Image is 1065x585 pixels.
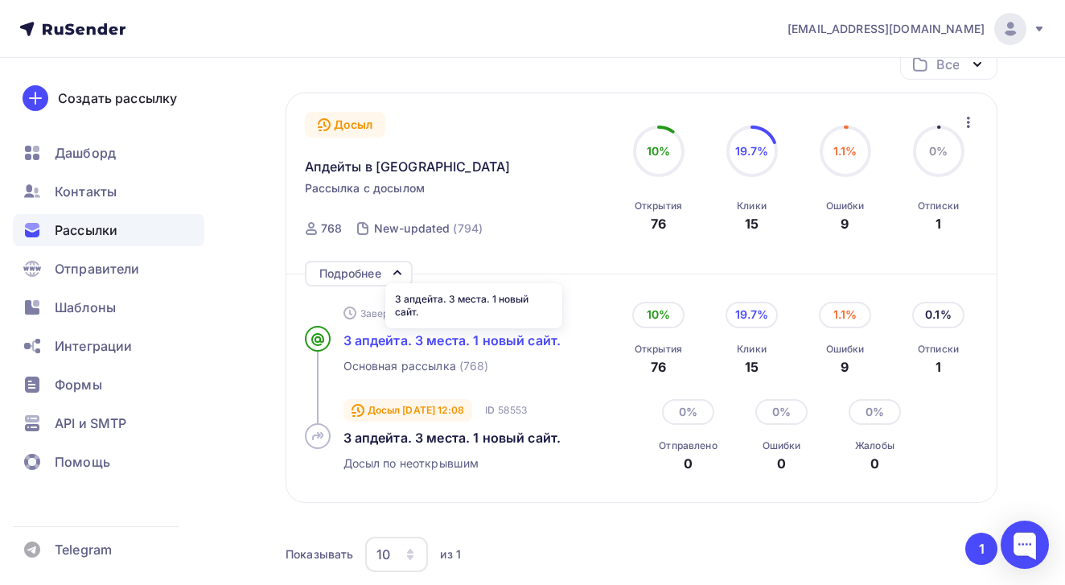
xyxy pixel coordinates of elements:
div: Показывать [286,546,353,562]
a: [EMAIL_ADDRESS][DOMAIN_NAME] [787,13,1046,45]
span: Отправители [55,259,140,278]
ul: Pagination [963,533,998,565]
div: 10% [632,302,685,328]
div: 0% [662,399,714,425]
div: Ошибки [826,200,865,212]
div: из 1 [440,546,461,562]
div: Отправлено [659,439,717,452]
div: Жалобы [855,439,894,452]
div: 1 [935,214,941,233]
div: Отписки [918,200,959,212]
button: Go to page 1 [965,533,997,565]
span: Интеграции [55,336,132,356]
span: 58553 [498,403,527,417]
div: Досыл [305,112,386,138]
span: Рассылка с досылом [305,180,426,196]
div: 10 [376,545,390,564]
div: 15 [737,357,767,377]
div: 1.1% [819,302,871,328]
a: Рассылки [13,214,204,246]
div: Клики [737,200,767,212]
div: 0.1% [912,302,964,328]
div: 1 [918,357,959,377]
a: Шаблоны [13,291,204,323]
a: Формы [13,369,204,401]
a: 3 апдейта. 3 места. 1 новый сайт. [343,428,635,447]
span: Формы [55,375,102,394]
a: 3 апдейта. 3 места. 1 новый сайт. [343,331,606,350]
div: Открытия [635,200,682,212]
span: Дашборд [55,143,116,163]
div: 19.7% [726,302,778,328]
div: Ошибки [826,343,865,356]
span: 3 апдейта. 3 места. 1 новый сайт. [343,332,561,348]
span: Рассылки [55,220,117,240]
span: 3 апдейта. 3 места. 1 новый сайт. [343,430,561,446]
div: Все [936,55,959,74]
div: 9 [826,357,865,377]
span: 1.1% [833,144,857,158]
div: 768 [321,220,342,237]
div: Клики [737,343,767,356]
a: New-updated (794) [372,216,484,241]
div: Отписки [918,343,959,356]
div: (794) [453,220,483,237]
span: Контакты [55,182,117,201]
div: Подробнее [319,264,381,283]
span: Помощь [55,452,110,472]
div: Открытия [635,343,682,356]
span: 0% [929,144,948,158]
div: 0 [855,454,894,473]
div: 9 [841,214,849,233]
button: 10 [364,536,429,573]
span: API и SMTP [55,414,126,433]
span: Шаблоны [55,298,116,317]
span: (768) [459,358,489,374]
span: [EMAIL_ADDRESS][DOMAIN_NAME] [787,21,985,37]
div: 0% [755,399,808,425]
div: 0% [849,399,901,425]
span: 19.7% [735,144,769,158]
div: 0 [763,454,801,473]
a: Контакты [13,175,204,208]
div: Досыл [DATE] 12:08 [343,399,473,422]
span: Основная рассылка [343,358,456,374]
button: Все [900,48,997,80]
div: New-updated [374,220,450,237]
span: 10% [647,144,670,158]
div: 76 [651,214,666,233]
span: ID [485,402,495,418]
div: 76 [635,357,682,377]
div: 3 апдейта. 3 места. 1 новый сайт. [385,283,562,328]
div: 15 [745,214,759,233]
span: Telegram [55,540,112,559]
span: Досыл по неоткрывшим [343,455,479,472]
span: Апдейты в [GEOGRAPHIC_DATA] [305,157,511,176]
div: Создать рассылку [58,89,177,108]
a: Дашборд [13,137,204,169]
a: Отправители [13,253,204,285]
span: Завершена [DATE], 12:08 [360,307,479,320]
div: Ошибки [763,439,801,452]
div: 0 [659,454,717,473]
